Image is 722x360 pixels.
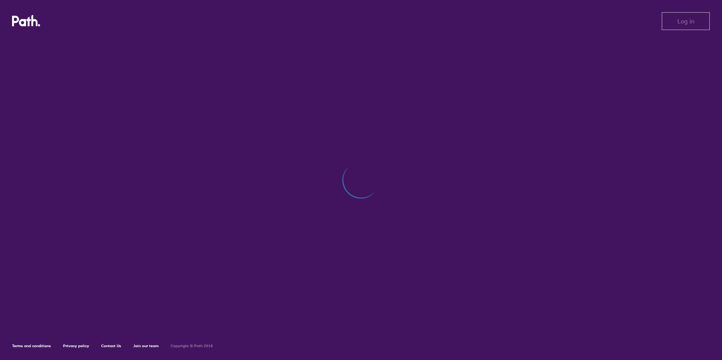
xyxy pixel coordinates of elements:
button: Log in [662,12,710,30]
a: Terms and conditions [12,343,51,348]
span: Log in [677,18,694,25]
a: Privacy policy [63,343,89,348]
a: Join our team [133,343,159,348]
h6: Copyright © Path 2018 [171,344,213,348]
a: Contact Us [101,343,121,348]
